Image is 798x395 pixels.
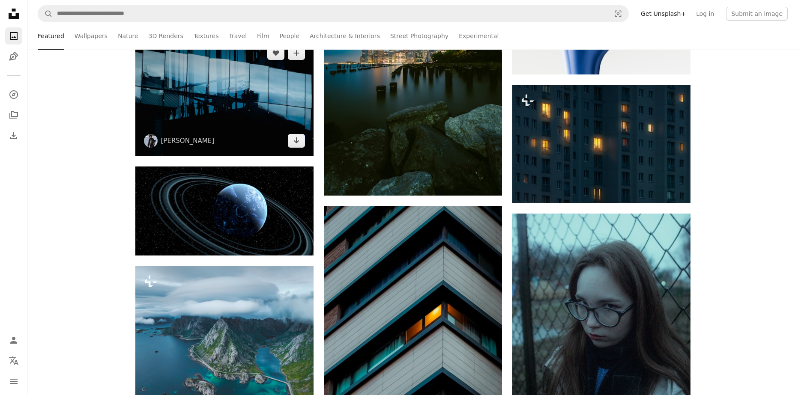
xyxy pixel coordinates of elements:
a: A tall building with many windows lit up at night [512,140,690,148]
button: Submit an image [726,7,788,21]
a: Collections [5,107,22,124]
img: Modern building facade with glass reflections [135,38,314,156]
a: Nature [118,22,138,50]
a: Explore [5,86,22,103]
a: People [280,22,300,50]
a: Corner of a modern building with illuminated window [324,361,502,369]
a: Young woman with glasses behind a fence [512,321,690,329]
a: Dramatic coastal mountains with clear turquoise water. [135,373,314,381]
button: Add to Collection [288,46,305,60]
a: Get Unsplash+ [636,7,691,21]
a: [PERSON_NAME] [161,137,215,145]
img: Go to Olga Schraven's profile [144,134,158,148]
a: Log in / Sign up [5,332,22,349]
a: Film [257,22,269,50]
a: New york city skyline with tribute in light at night [324,58,502,66]
a: Home — Unsplash [5,5,22,24]
a: Travel [229,22,247,50]
a: Wallpapers [75,22,108,50]
button: Menu [5,373,22,390]
a: Modern building facade with glass reflections [135,93,314,101]
a: 3D Renders [149,22,183,50]
a: Architecture & Interiors [310,22,380,50]
a: Blue planet with rings in outer space [135,207,314,215]
a: Download History [5,127,22,144]
button: Visual search [608,6,628,22]
a: Download [288,134,305,148]
a: Log in [691,7,719,21]
a: Experimental [459,22,499,50]
a: Textures [194,22,219,50]
img: Blue planet with rings in outer space [135,166,314,255]
img: A tall building with many windows lit up at night [512,85,690,203]
a: Street Photography [390,22,448,50]
button: Search Unsplash [38,6,53,22]
a: Illustrations [5,48,22,65]
button: Language [5,352,22,369]
a: Photos [5,27,22,45]
form: Find visuals sitewide [38,5,629,22]
button: Like [267,46,284,60]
